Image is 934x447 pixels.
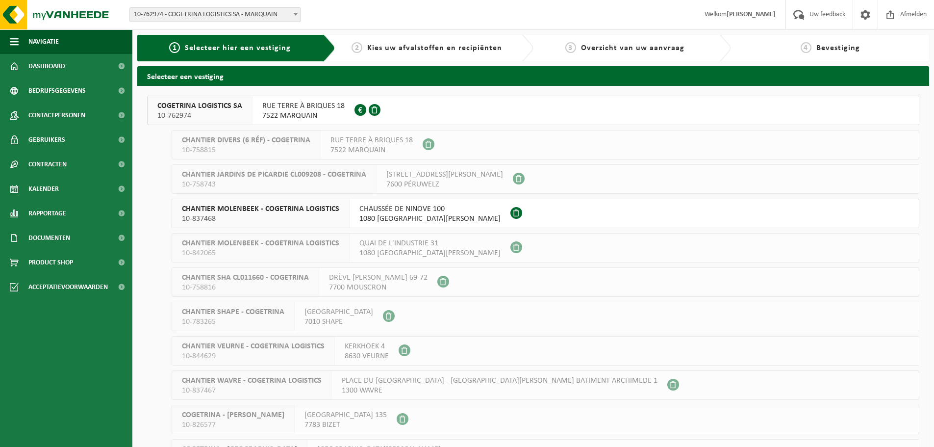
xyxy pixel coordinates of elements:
span: Contracten [28,152,67,177]
h2: Selecteer een vestiging [137,66,929,85]
span: Contactpersonen [28,103,85,128]
span: DRÈVE [PERSON_NAME] 69-72 [329,273,428,283]
span: 4 [801,42,811,53]
span: 10-783265 [182,317,284,327]
span: 10-762974 - COGETRINA LOGISTICS SA - MARQUAIN [130,8,301,22]
span: [GEOGRAPHIC_DATA] 135 [304,410,387,420]
span: Bedrijfsgegevens [28,79,86,103]
span: 7783 BIZET [304,420,387,430]
span: 10-837468 [182,214,339,224]
span: Navigatie [28,29,59,54]
span: 10-844629 [182,351,325,361]
span: 2 [352,42,362,53]
span: 3 [565,42,576,53]
span: 10-758743 [182,180,366,189]
span: 7600 PÉRUWELZ [386,180,503,189]
span: 10-842065 [182,248,339,258]
span: 1080 [GEOGRAPHIC_DATA][PERSON_NAME] [359,214,501,224]
span: QUAI DE L'INDUSTRIE 31 [359,238,501,248]
span: Kies uw afvalstoffen en recipiënten [367,44,502,52]
span: 7522 MARQUAIN [330,145,413,155]
span: Acceptatievoorwaarden [28,275,108,299]
span: Product Shop [28,250,73,275]
span: CHANTIER DIVERS (6 RÉF) - COGETRINA [182,135,310,145]
span: 10-837467 [182,386,322,395]
span: Overzicht van uw aanvraag [581,44,684,52]
span: RUE TERRE À BRIQUES 18 [330,135,413,145]
span: KERKHOEK 4 [345,342,389,351]
span: 10-826577 [182,420,284,430]
span: CHANTIER SHA CL011660 - COGETRINA [182,273,309,283]
span: 7522 MARQUAIN [262,111,345,121]
span: Bevestiging [816,44,860,52]
span: Documenten [28,226,70,250]
span: 10-762974 - COGETRINA LOGISTICS SA - MARQUAIN [129,7,301,22]
span: CHANTIER JARDINS DE PICARDIE CL009208 - COGETRINA [182,170,366,180]
span: [STREET_ADDRESS][PERSON_NAME] [386,170,503,180]
button: COGETRINA LOGISTICS SA 10-762974 RUE TERRE À BRIQUES 187522 MARQUAIN [147,96,919,125]
span: COGETRINA - [PERSON_NAME] [182,410,284,420]
span: 10-762974 [157,111,242,121]
span: 8630 VEURNE [345,351,389,361]
strong: [PERSON_NAME] [727,11,776,18]
span: 1 [169,42,180,53]
span: [GEOGRAPHIC_DATA] [304,307,373,317]
button: CHANTIER MOLENBEEK - COGETRINA LOGISTICS 10-837468 CHAUSSÉE DE NINOVE 1001080 [GEOGRAPHIC_DATA][P... [172,199,919,228]
span: 1300 WAVRE [342,386,657,395]
span: Rapportage [28,201,66,226]
span: 10-758815 [182,145,310,155]
span: Kalender [28,177,59,201]
span: CHANTIER MOLENBEEK - COGETRINA LOGISTICS [182,204,339,214]
span: 1080 [GEOGRAPHIC_DATA][PERSON_NAME] [359,248,501,258]
span: PLACE DU [GEOGRAPHIC_DATA] - [GEOGRAPHIC_DATA][PERSON_NAME] BATIMENT ARCHIMEDE 1 [342,376,657,386]
span: CHANTIER WAVRE - COGETRINA LOGISTICS [182,376,322,386]
span: 7010 SHAPE [304,317,373,327]
span: CHANTIER SHAPE - COGETRINA [182,307,284,317]
span: CHAUSSÉE DE NINOVE 100 [359,204,501,214]
span: Dashboard [28,54,65,79]
span: Selecteer hier een vestiging [185,44,291,52]
span: 10-758816 [182,283,309,292]
span: CHANTIER VEURNE - COGETRINA LOGISTICS [182,342,325,351]
span: 7700 MOUSCRON [329,283,428,292]
span: RUE TERRE À BRIQUES 18 [262,101,345,111]
span: CHANTIER MOLENBEEK - COGETRINA LOGISTICS [182,238,339,248]
span: Gebruikers [28,128,65,152]
span: COGETRINA LOGISTICS SA [157,101,242,111]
